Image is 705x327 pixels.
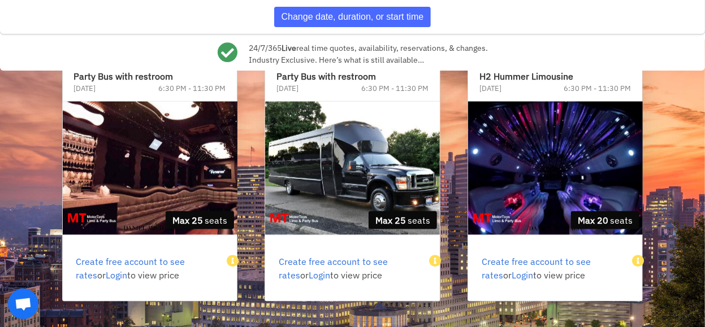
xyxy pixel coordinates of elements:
[282,43,296,53] b: Live
[74,69,226,83] p: Party Bus with restroom
[276,69,429,83] p: Party Bus with restroom
[571,211,639,229] span: seats
[172,213,203,227] strong: Max 25
[249,42,488,54] span: 24/7/365 real time quotes, availability, reservations, & changes.
[279,256,388,281] span: Create free account to see rates
[482,256,591,281] span: Create free account to see rates
[282,10,424,24] span: Change date, duration, or start time
[63,241,228,295] span: or to view price
[361,83,429,94] span: 6:30 PM - 11:30 PM
[106,269,128,281] span: Login
[375,213,406,227] strong: Max 25
[276,83,299,94] span: [DATE]
[479,69,632,83] p: H2 Hummer Limousine
[468,102,643,235] img: 09%2002.jpg
[512,269,533,281] span: Login
[158,83,226,94] span: 6:30 PM - 11:30 PM
[74,83,96,94] span: [DATE]
[265,241,431,295] span: or to view price
[265,102,440,235] img: 11%2001.jpg
[564,83,631,94] span: 6:30 PM - 11:30 PM
[309,269,330,281] span: Login
[249,54,488,66] span: Industry Exclusive. Here’s what is still available…
[369,211,437,229] span: seats
[578,213,608,227] strong: Max 20
[8,289,38,319] a: Open chat
[166,211,234,229] span: seats
[274,7,431,27] button: Change date, duration, or start time
[479,83,501,94] span: [DATE]
[76,256,185,281] span: Create free account to see rates
[468,241,634,295] span: or to view price
[63,102,237,235] img: 12%2002.jpg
